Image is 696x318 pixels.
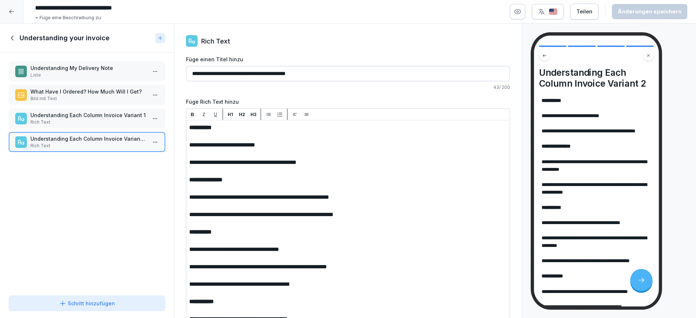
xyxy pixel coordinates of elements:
[237,110,246,119] button: H2
[186,84,510,91] p: 43 / 200
[30,64,146,72] p: Understanding My Delivery Note
[201,36,230,46] p: Rich Text
[250,111,256,118] p: H3
[30,72,146,78] p: Liste
[9,108,165,128] div: Understanding Each Column Invoice Variant 1Rich Text
[30,135,146,143] p: Understanding Each Column Invoice Variant 2
[30,111,146,119] p: Understanding Each Column Invoice Variant 1
[612,4,687,19] button: Änderungen speichern
[539,67,654,89] h4: Understanding Each Column Invoice Variant 2
[20,34,109,42] h1: Understanding your invoice
[30,143,146,149] p: Rich Text
[30,88,146,95] p: What Have I Ordered? How Much Will I Get?
[9,296,165,311] button: Schritt hinzufügen
[239,111,245,118] p: H2
[570,4,598,20] button: Teilen
[9,132,165,152] div: Understanding Each Column Invoice Variant 2Rich Text
[549,8,558,15] img: us.svg
[9,61,165,81] div: Understanding My Delivery NoteListe
[186,98,510,106] label: Füge Rich Text hinzu
[59,300,115,307] div: Schritt hinzufügen
[618,8,681,16] div: Änderungen speichern
[9,85,165,105] div: What Have I Ordered? How Much Will I Get?Bild mit Text
[186,55,510,63] label: Füge einen Titel hinzu
[226,110,235,119] button: H1
[228,111,233,118] p: H1
[30,95,146,102] p: Bild mit Text
[35,14,101,21] p: + Füge eine Beschreibung zu
[576,8,592,16] div: Teilen
[249,110,258,119] button: H3
[30,119,146,125] p: Rich Text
